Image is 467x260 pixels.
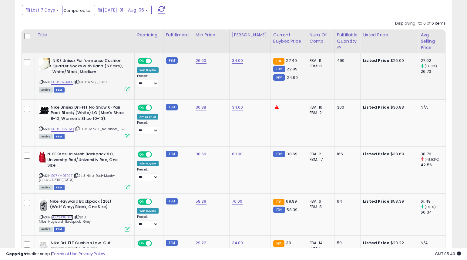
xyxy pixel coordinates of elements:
small: FBM [166,198,178,204]
div: 499 [337,58,356,63]
button: [DATE]-31 - Aug-06 [94,5,152,15]
span: FBM [54,227,65,232]
div: 26.73 [421,69,445,74]
div: Win BuyBox [137,67,159,73]
span: FBM [54,87,65,93]
img: 41MiFnhSK2L._SL40_.jpg [39,199,48,211]
small: FBM [166,104,178,110]
div: Win BuyBox [137,208,159,214]
div: FBA: 11 [310,58,330,63]
span: 30 [286,240,291,246]
a: B0058Z33L0 [51,79,73,85]
span: ON [138,152,146,157]
span: 2025-08-14 05:49 GMT [435,251,461,257]
small: (1.91%) [425,204,436,209]
div: 60.34 [421,210,445,215]
div: Fulfillment [166,32,190,38]
div: Preset: [137,74,159,88]
span: [DATE]-31 - Aug-06 [103,7,144,13]
div: ASIN: [39,151,130,190]
b: Nike Unisex Dri-FIT No Show 6-Pair Pack Black/(White) LG (Men's Shoe 8-12, Women's Shoe 10-13). [51,105,124,123]
div: ASIN: [39,58,130,92]
a: Terms of Use [52,251,78,257]
a: B07KM9TB9T [51,173,72,178]
small: FBA [273,240,284,247]
div: Win BuyBox [137,161,159,166]
a: 58.39 [196,198,207,204]
div: FBM: 17 [310,157,330,162]
div: Avg Selling Price [421,32,443,51]
a: 34.00 [232,104,243,110]
small: FBM [273,74,285,81]
div: 61.49 [421,199,445,204]
a: 70.00 [232,198,243,204]
span: OFF [151,58,161,63]
span: ON [138,241,146,246]
div: Title [37,32,132,38]
a: 60.00 [232,151,243,157]
b: Listed Price: [363,104,391,110]
span: Compared to: [63,8,91,13]
div: FBM: 8 [310,204,330,210]
div: Min Price [196,32,227,38]
span: 24.99 [287,75,298,80]
div: Num of Comp. [310,32,332,45]
small: FBA [273,58,284,65]
small: (-8.93%) [425,157,439,162]
a: 34.00 [232,240,243,246]
div: 64 [337,199,356,204]
span: All listings currently available for purchase on Amazon [39,227,53,232]
div: $58.39 [363,199,413,204]
small: FBA [273,199,284,205]
span: OFF [151,152,161,157]
img: 41NlqQftWrL._SL40_.jpg [39,151,46,164]
img: 41Icpuj9XcL._SL40_.jpg [39,105,49,117]
div: seller snap | | [6,251,105,257]
div: $26.00 [363,58,413,63]
span: ON [138,199,146,204]
button: Last 7 Days [22,5,62,15]
span: OFF [151,105,161,110]
b: NIKE Unisex Performance Cushion Quarter Socks with Band (6 Pairs), White/Black, Medium [52,58,126,76]
div: [PERSON_NAME] [232,32,268,38]
div: FBM: 8 [310,63,330,69]
a: B0CSJ36N49 [51,215,73,220]
small: FBM [273,66,285,72]
div: FBM: 2 [310,110,330,116]
span: FBM [54,134,65,139]
span: OFF [151,199,161,204]
span: | SKU: Nike_Red-Mesh-[GEOGRAPHIC_DATA] [39,173,115,182]
b: Nike Dri-FIT Cushion Low-Cut Training Socks, 6-pairs [51,240,124,253]
small: FBM [273,207,285,213]
span: | SKU: WMQ_33L0 [74,79,107,84]
div: $29.22 [363,240,413,246]
div: Fulfillable Quantity [337,32,358,45]
div: Preset: [137,167,159,181]
a: Privacy Policy [79,251,105,257]
a: B0059CVTSQ [51,127,74,132]
div: Preset: [137,121,159,134]
small: FBM [166,57,178,64]
span: | SKU: Nike_Hayward_Backpack_Grey [39,215,91,224]
span: 69.99 [286,198,297,204]
span: ON [138,105,146,110]
div: 38.76 [421,151,445,157]
small: FBM [166,151,178,157]
div: 42.56 [421,162,445,168]
b: NIKE Brasilia Mesh Backpack 9.0, University Red/University Red, One Size [47,151,121,170]
span: All listings currently available for purchase on Amazon [39,134,53,139]
div: 165 [337,151,356,157]
div: FBA: 14 [310,240,330,246]
span: All listings currently available for purchase on Amazon [39,87,53,93]
div: N/A [421,105,441,110]
small: FBM [273,151,285,157]
small: FBM [166,240,178,246]
span: 38.69 [287,151,297,157]
div: FBA: 2 [310,151,330,157]
div: ASIN: [39,199,130,231]
span: | SKU: Black-L_no-show_TSQ [75,127,125,131]
b: Listed Price: [363,240,391,246]
span: FBM [54,185,65,190]
b: Listed Price: [363,151,391,157]
div: FBA: 16 [310,105,330,110]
